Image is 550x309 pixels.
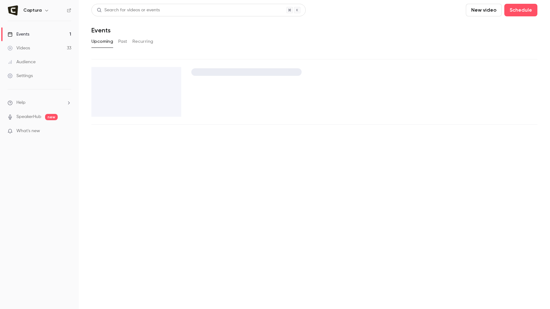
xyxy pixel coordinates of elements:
button: Recurring [132,37,153,47]
li: help-dropdown-opener [8,99,71,106]
span: new [45,114,58,120]
div: Search for videos or events [97,7,160,14]
button: Upcoming [91,37,113,47]
button: Schedule [504,4,537,16]
button: New video [466,4,502,16]
img: Captura [8,5,18,15]
span: Help [16,99,26,106]
a: SpeakerHub [16,114,41,120]
div: Videos [8,45,30,51]
button: Past [118,37,127,47]
span: What's new [16,128,40,134]
div: Audience [8,59,36,65]
div: Settings [8,73,33,79]
h1: Events [91,26,111,34]
h6: Captura [23,7,42,14]
div: Events [8,31,29,37]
